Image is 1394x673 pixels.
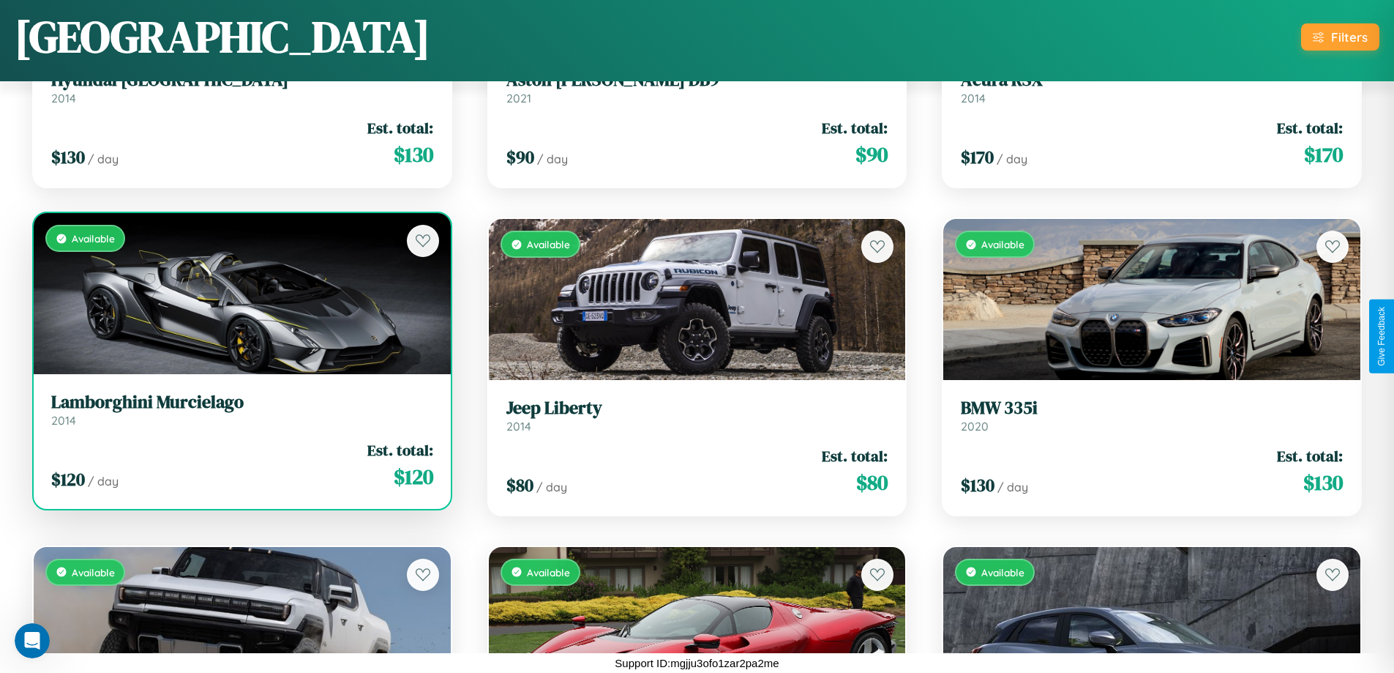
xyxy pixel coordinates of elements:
span: $ 130 [394,140,433,169]
span: $ 80 [506,473,533,497]
span: 2021 [506,91,531,105]
span: Available [527,566,570,579]
h3: Aston [PERSON_NAME] DB9 [506,70,888,91]
span: / day [537,152,568,166]
span: 2014 [961,91,986,105]
h3: Jeep Liberty [506,398,888,419]
span: $ 130 [1303,468,1343,497]
a: BMW 335i2020 [961,398,1343,434]
a: Acura RSX2014 [961,70,1343,105]
span: $ 90 [506,145,534,169]
iframe: Intercom live chat [15,623,50,658]
div: Filters [1331,29,1368,45]
a: Lamborghini Murcielago2014 [51,392,433,428]
h3: Lamborghini Murcielago [51,392,433,413]
span: Available [72,566,115,579]
span: Available [981,238,1024,250]
span: $ 120 [51,467,85,491]
span: Est. total: [367,439,433,461]
span: $ 120 [394,462,433,491]
h3: BMW 335i [961,398,1343,419]
span: $ 130 [51,145,85,169]
span: $ 170 [1304,140,1343,169]
span: Available [527,238,570,250]
a: Hyundai [GEOGRAPHIC_DATA]2014 [51,70,433,105]
div: Give Feedback [1376,307,1387,366]
span: $ 80 [856,468,888,497]
p: Support ID: mgjju3ofo1zar2pa2me [615,653,779,673]
span: $ 170 [961,145,994,169]
span: / day [88,474,119,488]
span: 2014 [506,419,531,434]
span: Est. total: [1277,117,1343,138]
a: Jeep Liberty2014 [506,398,888,434]
span: $ 130 [961,473,994,497]
span: / day [88,152,119,166]
span: / day [536,480,567,494]
span: 2020 [961,419,989,434]
span: 2014 [51,91,76,105]
button: Filters [1301,23,1379,51]
span: 2014 [51,413,76,428]
a: Aston [PERSON_NAME] DB92021 [506,70,888,105]
span: Est. total: [1277,445,1343,466]
span: / day [997,152,1027,166]
h1: [GEOGRAPHIC_DATA] [15,7,430,67]
span: Available [72,232,115,245]
span: Est. total: [367,117,433,138]
span: Est. total: [822,117,888,138]
span: $ 90 [855,140,888,169]
span: Available [981,566,1024,579]
h3: Hyundai [GEOGRAPHIC_DATA] [51,70,433,91]
span: Est. total: [822,445,888,466]
span: / day [997,480,1028,494]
